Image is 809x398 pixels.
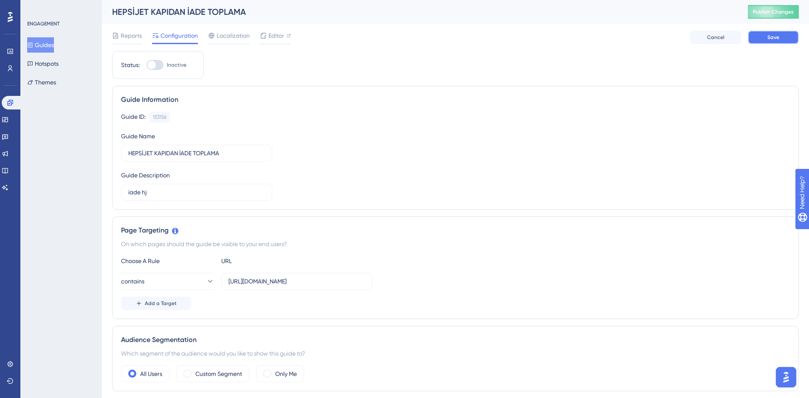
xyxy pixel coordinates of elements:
span: Inactive [167,62,186,68]
span: Editor [268,31,284,41]
span: Add a Target [145,300,177,307]
button: Hotspots [27,56,59,71]
span: Publish Changes [753,8,794,15]
div: Guide ID: [121,112,146,123]
span: contains [121,276,144,286]
input: Type your Guide’s Description here [128,188,265,197]
div: Choose A Rule [121,256,214,266]
span: Save [767,34,779,41]
div: ENGAGEMENT [27,20,59,27]
label: Only Me [275,369,297,379]
span: Configuration [161,31,198,41]
button: Add a Target [121,297,191,310]
button: Publish Changes [748,5,799,19]
div: Which segment of the audience would you like to show this guide to? [121,348,790,359]
div: On which pages should the guide be visible to your end users? [121,239,790,249]
button: Save [748,31,799,44]
div: 153156 [153,114,166,121]
label: Custom Segment [195,369,242,379]
div: Guide Description [121,170,170,180]
span: Localization [217,31,250,41]
div: Guide Name [121,131,155,141]
div: Status: [121,60,140,70]
label: All Users [140,369,162,379]
div: HEPSİJET KAPIDAN İADE TOPLAMA [112,6,727,18]
iframe: UserGuiding AI Assistant Launcher [773,364,799,390]
button: Guides [27,37,54,53]
button: contains [121,273,214,290]
button: Cancel [690,31,741,44]
button: Themes [27,75,56,90]
div: Guide Information [121,95,790,105]
span: Need Help? [20,2,53,12]
div: Page Targeting [121,225,790,235]
div: URL [221,256,315,266]
input: yourwebsite.com/path [228,277,365,286]
input: Type your Guide’s Name here [128,149,265,158]
span: Reports [121,31,142,41]
div: Audience Segmentation [121,335,790,345]
span: Cancel [707,34,724,41]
